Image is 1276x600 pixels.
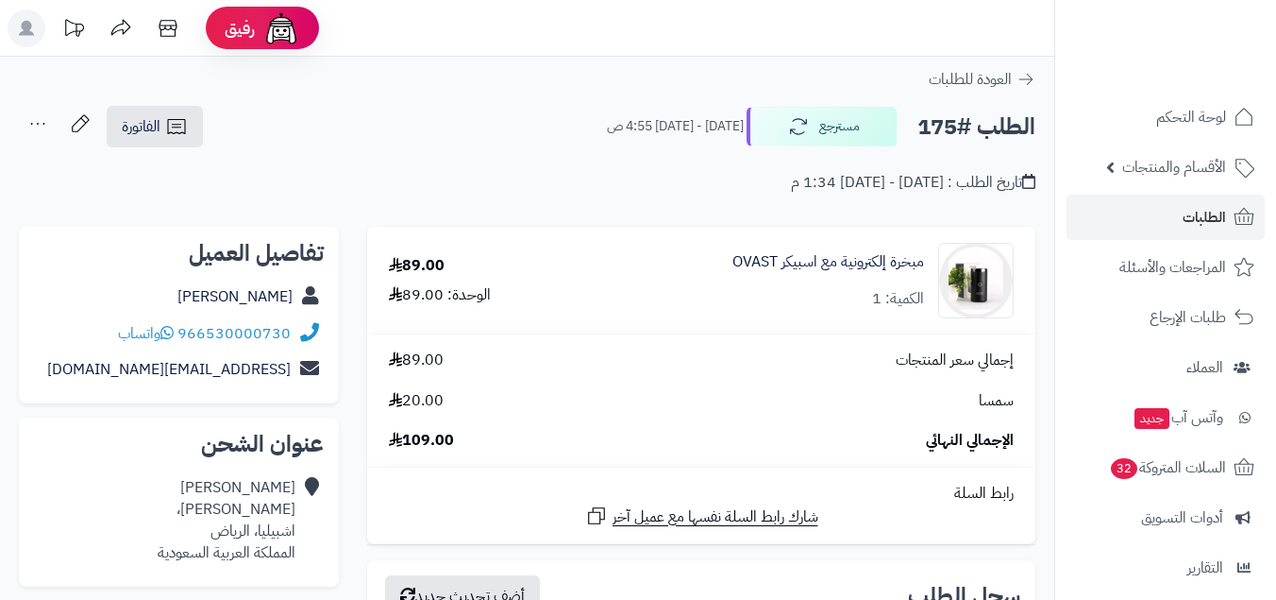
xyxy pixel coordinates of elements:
[122,115,160,138] span: الفاتورة
[939,243,1013,318] img: 1708879227-111111111-90x90.webp
[1141,505,1223,531] span: أدوات التسويق
[262,9,300,47] img: ai-face.png
[926,430,1014,452] span: الإجمالي النهائي
[929,68,1035,91] a: العودة للطلبات
[747,107,898,146] button: مسترجع
[872,288,924,310] div: الكمية: 1
[1066,94,1265,140] a: لوحة التحكم
[177,285,293,308] a: [PERSON_NAME]
[613,506,818,528] span: شارك رابط السلة نفسها مع عميل آخر
[1066,295,1265,340] a: طلبات الإرجاع
[389,430,454,452] span: 109.00
[177,322,291,345] a: 966530000730
[1111,458,1137,479] span: 32
[1122,154,1226,180] span: الأقسام والمنتجات
[47,358,291,381] a: [EMAIL_ADDRESS][DOMAIN_NAME]
[1119,254,1226,281] span: المراجعات والأسئلة
[34,433,324,455] h2: عنوان الشحن
[979,390,1014,412] span: سمسا
[1066,545,1265,591] a: التقارير
[1109,454,1226,481] span: السلات المتروكة
[1134,408,1169,429] span: جديد
[917,108,1035,146] h2: الطلب #175
[585,505,818,528] a: شارك رابط السلة نفسها مع عميل آخر
[929,68,1012,91] span: العودة للطلبات
[107,106,203,147] a: الفاتورة
[34,242,324,265] h2: تفاصيل العميل
[607,117,744,136] small: [DATE] - [DATE] 4:55 ص
[1148,53,1258,93] img: logo-2.png
[1066,395,1265,440] a: وآتس آبجديد
[1150,304,1226,331] span: طلبات الإرجاع
[118,322,174,345] a: واتساب
[1183,204,1226,231] span: الطلبات
[158,477,295,563] div: [PERSON_NAME] [PERSON_NAME]، اشبيليا، الرياض المملكة العربية السعودية
[225,17,255,40] span: رفيق
[1066,245,1265,290] a: المراجعات والأسئلة
[389,284,491,306] div: الوحدة: 89.00
[1066,345,1265,390] a: العملاء
[389,255,445,277] div: 89.00
[1187,555,1223,581] span: التقارير
[50,9,97,52] a: تحديثات المنصة
[1066,495,1265,540] a: أدوات التسويق
[1066,445,1265,490] a: السلات المتروكة32
[1156,104,1226,130] span: لوحة التحكم
[375,483,1028,505] div: رابط السلة
[1186,354,1223,381] span: العملاء
[732,251,924,273] a: مبخرة إلكترونية مع اسبيكر OVAST
[389,350,444,371] span: 89.00
[896,350,1014,371] span: إجمالي سعر المنتجات
[791,172,1035,194] div: تاريخ الطلب : [DATE] - [DATE] 1:34 م
[1133,404,1223,431] span: وآتس آب
[1066,195,1265,240] a: الطلبات
[389,390,444,412] span: 20.00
